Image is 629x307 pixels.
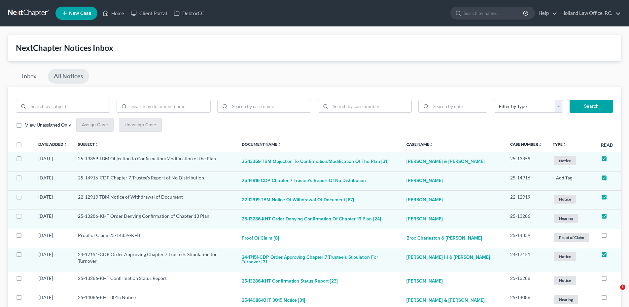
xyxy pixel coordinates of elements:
a: Client Portal [127,7,170,19]
a: [PERSON_NAME] [406,275,443,288]
a: [PERSON_NAME] [406,213,443,226]
button: 24-17151-CDP Order Approving Chapter 7 Trustee's Stipulation for Turnover [31] [242,251,396,269]
input: Search by document name [129,100,210,113]
button: Proof of Claim [8] [242,232,279,245]
a: [PERSON_NAME] III & [PERSON_NAME] [406,251,490,264]
input: Search by date [431,100,487,113]
button: 25-13359-TBM Objection to Confirmation/Modification of the Plan [31] [242,155,388,169]
td: 24-17151 [505,248,547,272]
button: 25-13286-KHT Order Denying Confirmation of Chapter 13 Plan [24] [242,213,381,226]
label: Read [601,141,613,148]
a: Broc Charleston & [PERSON_NAME] [406,232,482,245]
a: Typeunfold_more [553,142,567,147]
a: Case Nameunfold_more [406,142,433,147]
a: + Add Tag [553,174,590,181]
td: 25-13286-KHT Order Denying Confirmation of Chapter 13 Plan [73,210,236,229]
span: Notice [554,195,576,204]
a: [PERSON_NAME] & [PERSON_NAME] [406,155,485,169]
td: 25-13286-KHT Confirmation Status Report [73,272,236,291]
span: Hearing [554,214,578,223]
a: [PERSON_NAME] [406,174,443,188]
a: DebtorCC [170,7,208,19]
iframe: Intercom live chat [607,285,622,300]
td: 25-14916-CDP Chapter 7 Trustee's Report of No Distribution [73,171,236,190]
td: [DATE] [33,210,73,229]
button: 25-14916-CDP Chapter 7 Trustee's Report of No Distribution [242,174,366,188]
td: 25-14859 [505,229,547,248]
input: Search by case name [230,100,311,113]
a: Date Addedunfold_more [38,142,67,147]
td: [DATE] [33,272,73,291]
td: [DATE] [33,171,73,190]
a: Notice [553,194,590,205]
td: 22-12919-TBM Notice of Withdrawal of Document [73,190,236,210]
td: 24-17151-CDP Order Approving Chapter 7 Trustee's Stipulation for Turnover [73,248,236,272]
a: Proof of Claim [553,232,590,243]
span: View Unassigned Only [25,122,71,128]
a: All Notices [48,69,89,84]
td: 22-12919 [505,190,547,210]
span: Hearing [554,295,578,304]
a: [PERSON_NAME] [406,194,443,207]
td: [DATE] [33,229,73,248]
a: Document Nameunfold_more [242,142,281,147]
a: Subjectunfold_more [78,142,99,147]
i: unfold_more [63,143,67,147]
td: Proof of Claim 25-14859-KHT [73,229,236,248]
input: Search by case number [331,100,412,113]
i: unfold_more [563,143,567,147]
button: + Add Tag [553,176,573,180]
span: Proof of Claim [554,233,589,242]
i: unfold_more [95,143,99,147]
td: 25-13286 [505,210,547,229]
td: [DATE] [33,190,73,210]
td: [DATE] [33,248,73,272]
input: Search by subject [28,100,110,113]
a: Notice [553,275,590,286]
button: 25-13286-KHT Confirmation Status Report [23] [242,275,338,288]
a: Inbox [16,69,42,84]
td: [DATE] [33,152,73,171]
td: 25-13286 [505,272,547,291]
td: 25-14916 [505,171,547,190]
div: NextChapter Notices Inbox [16,43,613,53]
i: unfold_more [538,143,542,147]
span: New Case [69,11,91,16]
td: 25-13359 [505,152,547,171]
span: Notice [554,276,576,285]
span: Notice [554,252,576,261]
i: unfold_more [277,143,281,147]
button: 22-12919-TBM Notice of Withdrawal of Document [67] [242,194,354,207]
input: Search by name... [464,7,524,19]
span: Notice [554,156,576,165]
span: 1 [620,285,625,290]
a: Home [99,7,127,19]
a: Holland Law Office, P.C. [558,7,621,19]
a: Notice [553,155,590,166]
a: Help [535,7,557,19]
td: 25-13359-TBM Objection to Confirmation/Modification of the Plan [73,152,236,171]
button: Search [570,100,613,113]
a: Notice [553,251,590,262]
a: Hearing [553,213,590,224]
a: Hearing [553,294,590,305]
a: Case Numberunfold_more [510,142,542,147]
i: unfold_more [429,143,433,147]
